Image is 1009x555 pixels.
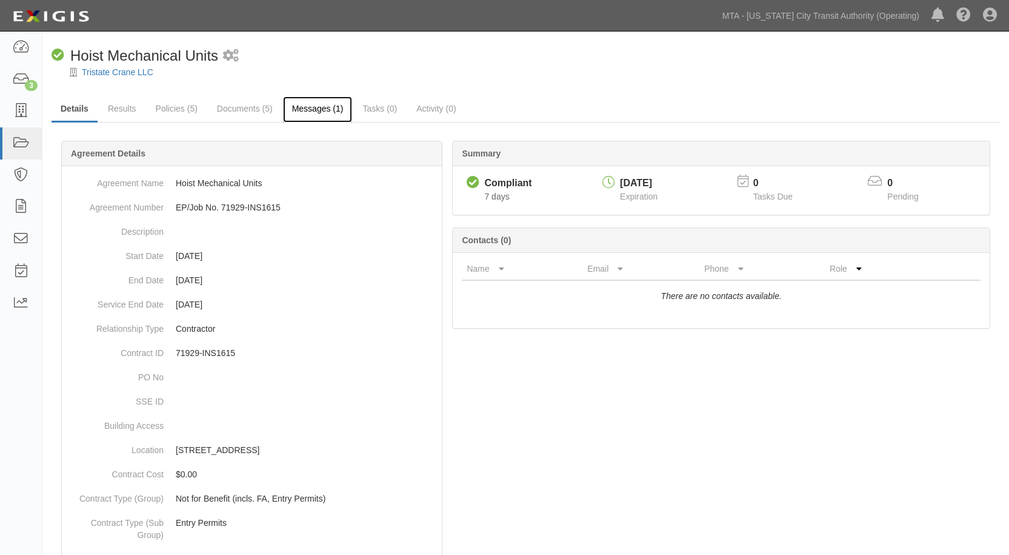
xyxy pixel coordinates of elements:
dd: Hoist Mechanical Units [67,171,437,195]
dt: PO No [67,365,164,383]
dt: Agreement Number [67,195,164,214]
div: Compliant [484,177,531,190]
dd: EP/Job No. 71929-INS1615 [67,195,437,220]
p: Not for Benefit (incls. FA, Entry Permits) [176,493,437,505]
p: Entry Permits [176,517,437,529]
div: 3 [25,80,38,91]
a: Details [52,96,98,123]
span: Tasks Due [753,192,793,201]
span: Expiration [620,192,658,201]
a: MTA - [US_STATE] City Transit Authority (Operating) [716,4,925,28]
dt: Contract ID [67,341,164,359]
p: 71929-INS1615 [176,347,437,359]
dt: Location [67,438,164,456]
dt: Contract Type (Sub Group) [67,511,164,541]
dt: Start Date [67,244,164,262]
p: $0.00 [176,468,437,480]
th: Name [462,258,582,280]
i: There are no contacts available. [661,291,782,301]
a: Policies (5) [147,96,207,121]
span: Pending [887,192,918,201]
a: Activity (0) [407,96,465,121]
dt: Building Access [67,414,164,432]
a: Results [99,96,145,121]
th: Email [582,258,699,280]
span: Hoist Mechanical Units [70,47,218,64]
a: Tasks (0) [353,96,406,121]
div: Hoist Mechanical Units [52,45,218,66]
dd: [DATE] [67,292,437,317]
dd: Contractor [67,317,437,341]
dt: End Date [67,268,164,286]
i: 1 scheduled workflow [223,50,239,62]
p: [STREET_ADDRESS] [176,444,437,456]
b: Contacts (0) [462,235,511,245]
b: Summary [462,149,501,158]
p: 0 [887,177,933,190]
i: Compliant [52,49,64,62]
a: Documents (5) [208,96,282,121]
i: Compliant [467,177,479,189]
dt: SSE ID [67,389,164,408]
a: Messages (1) [283,96,353,123]
b: Agreement Details [71,149,145,158]
span: Since 09/26/2025 [484,192,509,201]
dt: Service End Date [67,292,164,311]
dt: Description [67,220,164,238]
dt: Contract Type (Group) [67,486,164,505]
i: Help Center - Complianz [956,8,971,23]
p: 0 [753,177,808,190]
dd: [DATE] [67,268,437,292]
dt: Contract Cost [67,462,164,480]
dt: Agreement Name [67,171,164,189]
th: Role [825,258,932,280]
dt: Relationship Type [67,317,164,335]
dd: [DATE] [67,244,437,268]
img: logo-5460c22ac91f19d4615b14bd174203de0afe785f0fc80cf4dbbc73dc1793850b.png [9,5,93,27]
a: Tristate Crane LLC [82,67,153,77]
th: Phone [699,258,825,280]
div: [DATE] [620,177,658,190]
